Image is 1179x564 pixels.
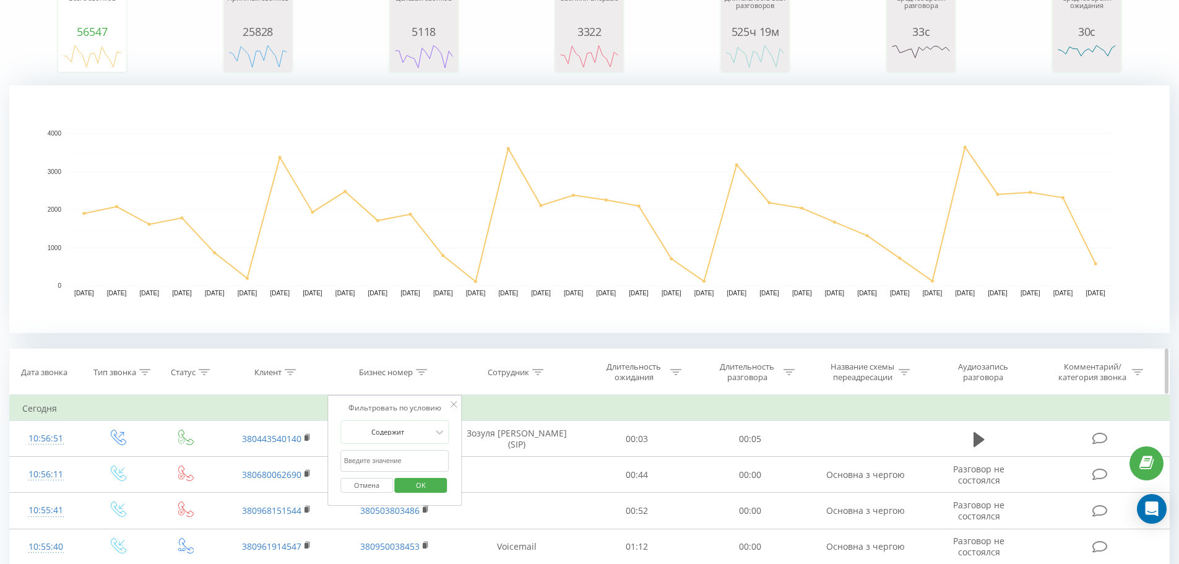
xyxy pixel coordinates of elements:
[806,493,924,529] td: Основна з чергою
[393,25,455,38] div: 5118
[806,457,924,493] td: Основна з чергою
[360,540,420,552] a: 380950038453
[48,168,62,175] text: 3000
[21,367,67,378] div: Дата звонка
[727,290,746,297] text: [DATE]
[359,367,413,378] div: Бизнес номер
[395,478,447,493] button: OK
[714,362,780,383] div: Длительность разговора
[890,38,952,75] svg: A chart.
[254,367,282,378] div: Клиент
[242,433,301,445] a: 380443540140
[694,457,807,493] td: 00:00
[61,25,123,38] div: 56547
[1086,290,1105,297] text: [DATE]
[171,367,196,378] div: Статус
[1053,290,1073,297] text: [DATE]
[956,290,975,297] text: [DATE]
[662,290,681,297] text: [DATE]
[433,290,453,297] text: [DATE]
[1137,494,1167,524] div: Open Intercom Messenger
[10,396,1170,421] td: Сегодня
[601,362,667,383] div: Длительность ожидания
[22,535,70,559] div: 10:55:40
[1056,38,1118,75] svg: A chart.
[9,85,1170,333] svg: A chart.
[393,38,455,75] svg: A chart.
[22,498,70,523] div: 10:55:41
[597,290,616,297] text: [DATE]
[953,499,1004,522] span: Разговор не состоялся
[694,290,714,297] text: [DATE]
[857,290,877,297] text: [DATE]
[953,535,1004,558] span: Разговор не состоялся
[242,540,301,552] a: 380961914547
[953,463,1004,486] span: Разговор не состоялся
[400,290,420,297] text: [DATE]
[107,290,127,297] text: [DATE]
[890,290,910,297] text: [DATE]
[238,290,257,297] text: [DATE]
[488,367,529,378] div: Сотрудник
[943,362,1023,383] div: Аудиозапись разговора
[694,421,807,457] td: 00:05
[140,290,160,297] text: [DATE]
[724,38,786,75] svg: A chart.
[558,38,620,75] svg: A chart.
[205,290,225,297] text: [DATE]
[227,38,289,75] svg: A chart.
[792,290,812,297] text: [DATE]
[48,245,62,251] text: 1000
[48,206,62,213] text: 2000
[270,290,290,297] text: [DATE]
[335,290,355,297] text: [DATE]
[340,478,393,493] button: Отмена
[724,25,786,38] div: 525ч 19м
[558,25,620,38] div: 3322
[581,457,694,493] td: 00:44
[564,290,584,297] text: [DATE]
[825,290,845,297] text: [DATE]
[454,421,581,457] td: Зозуля [PERSON_NAME] (SIP)
[890,25,952,38] div: 33с
[61,38,123,75] svg: A chart.
[93,367,136,378] div: Тип звонка
[74,290,94,297] text: [DATE]
[581,421,694,457] td: 00:03
[340,450,449,472] input: Введите значение
[1056,362,1129,383] div: Комментарий/категория звонка
[368,290,388,297] text: [DATE]
[988,290,1008,297] text: [DATE]
[242,505,301,516] a: 380968151544
[1056,25,1118,38] div: 30с
[172,290,192,297] text: [DATE]
[48,130,62,137] text: 4000
[303,290,322,297] text: [DATE]
[759,290,779,297] text: [DATE]
[581,493,694,529] td: 00:52
[227,25,289,38] div: 25828
[923,290,943,297] text: [DATE]
[242,469,301,480] a: 380680062690
[829,362,896,383] div: Название схемы переадресации
[22,427,70,451] div: 10:56:51
[629,290,649,297] text: [DATE]
[340,402,449,414] div: Фильтровать по условию
[360,505,420,516] a: 380503803486
[404,475,438,495] span: OK
[694,493,807,529] td: 00:00
[531,290,551,297] text: [DATE]
[1021,290,1040,297] text: [DATE]
[498,290,518,297] text: [DATE]
[22,462,70,487] div: 10:56:11
[58,282,61,289] text: 0
[466,290,486,297] text: [DATE]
